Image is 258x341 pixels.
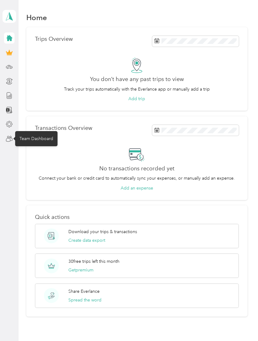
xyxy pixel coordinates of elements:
iframe: Everlance-gr Chat Button Frame [223,306,258,341]
div: Team Dashboard [15,131,58,146]
button: Spread the word [68,297,101,303]
h2: No transactions recorded yet [99,165,174,172]
p: 30 free trips left this month [68,258,119,265]
p: Trips Overview [35,36,73,42]
p: Transactions Overview [35,125,92,131]
p: Connect your bank or credit card to automatically sync your expenses, or manually add an expense. [39,175,235,181]
p: Track your trips automatically with the Everlance app or manually add a trip [64,86,210,92]
button: Add an expense [121,185,153,191]
h2: You don’t have any past trips to view [90,76,184,83]
p: Download your trips & transactions [68,228,137,235]
button: Getpremium [68,267,93,273]
button: Create data export [68,237,105,244]
p: Quick actions [35,214,239,220]
h1: Home [26,14,47,21]
p: Share Everlance [68,288,100,295]
button: Add trip [128,96,145,102]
